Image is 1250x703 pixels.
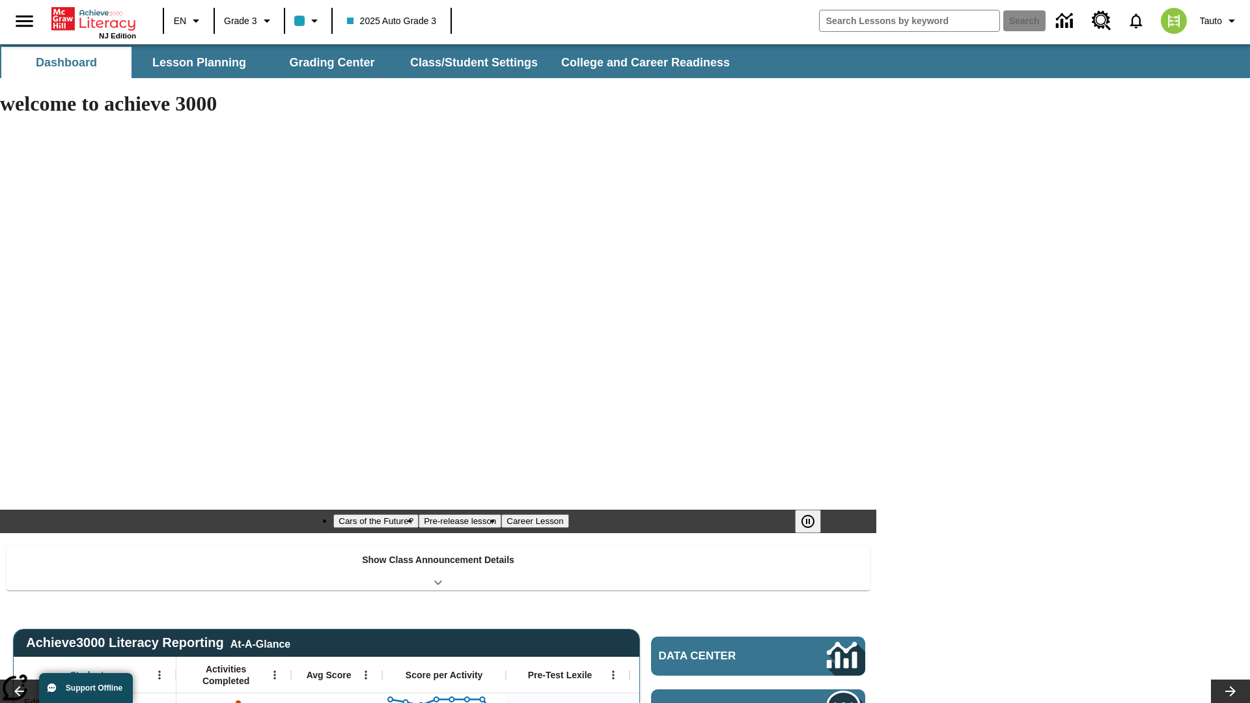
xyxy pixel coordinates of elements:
button: Language: EN, Select a language [168,9,210,33]
button: Open side menu [5,2,44,40]
button: Lesson Planning [134,47,264,78]
span: Activities Completed [183,663,269,687]
span: Pre-Test Lexile [528,669,592,681]
p: Show Class Announcement Details [362,553,514,567]
span: Student [70,669,104,681]
button: College and Career Readiness [551,47,740,78]
button: Slide 3 Career Lesson [501,514,568,528]
a: Home [51,6,136,32]
span: Tauto [1200,14,1222,28]
button: Support Offline [39,673,133,703]
button: Profile/Settings [1195,9,1245,33]
a: Notifications [1119,4,1153,38]
button: Slide 1 Cars of the Future? [333,514,419,528]
button: Slide 2 Pre-release lesson [419,514,501,528]
button: Grading Center [267,47,397,78]
button: Pause [795,510,821,533]
span: Avg Score [307,669,352,681]
span: Score per Activity [406,669,483,681]
button: Select a new avatar [1153,4,1195,38]
span: NJ Edition [99,32,136,40]
a: Data Center [651,637,865,676]
img: avatar image [1161,8,1187,34]
span: 2025 Auto Grade 3 [347,14,437,28]
button: Open Menu [356,665,376,685]
span: EN [174,14,186,28]
button: Grade: Grade 3, Select a grade [219,9,280,33]
a: Data Center [1048,3,1084,39]
span: Data Center [659,650,782,663]
span: Support Offline [66,683,122,693]
a: Resource Center, Will open in new tab [1084,3,1119,38]
button: Dashboard [1,47,132,78]
div: Pause [795,510,834,533]
div: Home [51,5,136,40]
button: Class color is light blue. Change class color [289,9,327,33]
input: search field [820,10,999,31]
button: Open Menu [604,665,623,685]
div: Show Class Announcement Details [7,545,870,590]
button: Open Menu [150,665,169,685]
span: Grade 3 [224,14,257,28]
span: Achieve3000 Literacy Reporting [26,635,290,650]
button: Class/Student Settings [400,47,548,78]
button: Lesson carousel, Next [1211,680,1250,703]
button: Open Menu [265,665,285,685]
div: At-A-Glance [230,636,290,650]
